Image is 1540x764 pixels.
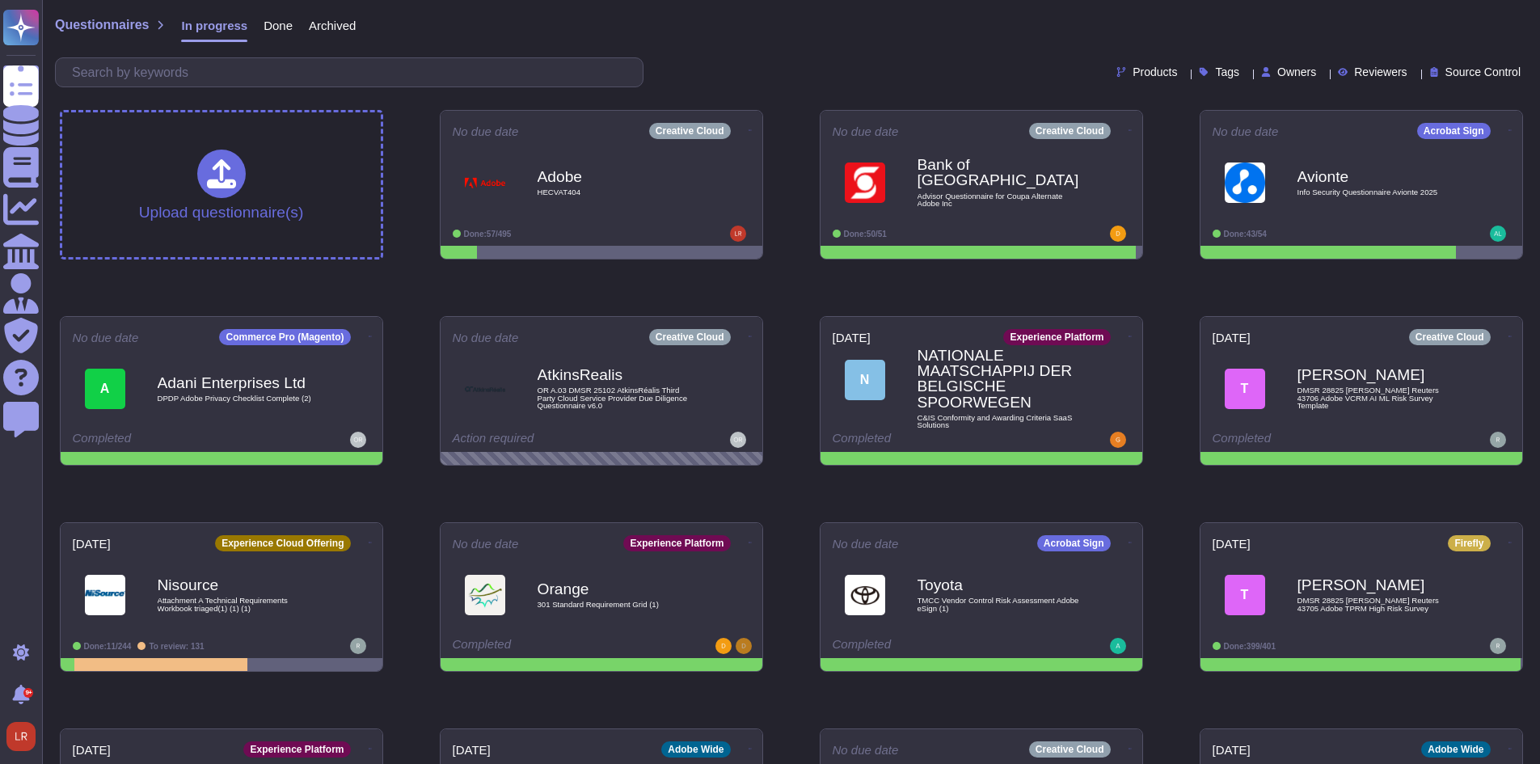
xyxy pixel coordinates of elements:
b: AtkinsRealis [538,367,699,382]
span: No due date [833,744,899,756]
span: Done: 399/401 [1224,642,1276,651]
img: user [1110,432,1126,448]
span: [DATE] [73,744,111,756]
b: Nisource [158,577,319,593]
div: Completed [73,432,271,448]
img: user [715,638,732,654]
img: Logo [1225,163,1265,203]
div: Completed [833,432,1031,448]
div: Acrobat Sign [1417,123,1491,139]
b: NATIONALE MAATSCHAPPIJ DER BELGISCHE SPOORWEGEN [918,348,1079,410]
img: user [736,638,752,654]
img: user [6,722,36,751]
div: A [85,369,125,409]
span: No due date [833,125,899,137]
span: Products [1133,66,1177,78]
div: Experience Platform [623,535,730,551]
div: Creative Cloud [1029,741,1111,758]
img: Logo [845,163,885,203]
span: Tags [1215,66,1239,78]
span: Attachment A Technical Requirements Workbook triaged(1) (1) (1) [158,597,319,612]
span: No due date [1213,125,1279,137]
div: Completed [833,638,1031,654]
img: user [1490,226,1506,242]
div: T [1225,575,1265,615]
div: Adobe Wide [1421,741,1490,758]
img: user [1490,432,1506,448]
div: T [1225,369,1265,409]
div: Acrobat Sign [1037,535,1111,551]
span: No due date [833,538,899,550]
span: Questionnaires [55,19,149,32]
span: To review: 131 [149,642,204,651]
span: OR A.03 DMSR 25102 AtkinsRéalis Third Party Cloud Service Provider Due Diligence Questionnaire v6.0 [538,386,699,410]
div: N [845,360,885,400]
span: Done [264,19,293,32]
span: Done: 43/54 [1224,230,1267,238]
img: Logo [465,163,505,203]
div: Creative Cloud [1029,123,1111,139]
img: user [350,432,366,448]
div: Creative Cloud [1409,329,1491,345]
span: [DATE] [833,331,871,344]
span: No due date [453,538,519,550]
img: Logo [465,369,505,409]
img: user [1490,638,1506,654]
div: Experience Cloud Offering [215,535,350,551]
img: Logo [85,575,125,615]
div: 9+ [23,688,33,698]
div: Experience Platform [1003,329,1110,345]
span: [DATE] [73,538,111,550]
div: Commerce Pro (Magento) [219,329,350,345]
b: Avionte [1297,169,1459,184]
b: [PERSON_NAME] [1297,367,1459,382]
span: Done: 50/51 [844,230,887,238]
div: Creative Cloud [649,123,731,139]
img: Logo [845,575,885,615]
img: user [1110,638,1126,654]
span: DMSR 28825 [PERSON_NAME] Reuters 43705 Adobe TPRM High Risk Survey [1297,597,1459,612]
span: No due date [453,125,519,137]
div: Action required [453,432,651,448]
span: Done: 57/495 [464,230,512,238]
span: DPDP Adobe Privacy Checklist Complete (2) [158,395,319,403]
img: Logo [465,575,505,615]
span: [DATE] [453,744,491,756]
button: user [3,719,47,754]
div: Upload questionnaire(s) [139,150,304,220]
span: TMCC Vendor Control Risk Assessment Adobe eSign (1) [918,597,1079,612]
div: Completed [1213,432,1411,448]
span: Info Security Questionnaire Avionte 2025 [1297,188,1459,196]
span: [DATE] [1213,331,1251,344]
img: user [350,638,366,654]
span: Done: 11/244 [84,642,132,651]
img: user [730,226,746,242]
span: 301 Standard Requirement Grid (1) [538,601,699,609]
b: Adobe [538,169,699,184]
b: Orange [538,581,699,597]
div: Completed [453,638,651,654]
b: Adani Enterprises Ltd [158,375,319,390]
span: In progress [181,19,247,32]
span: Archived [309,19,356,32]
b: Toyota [918,577,1079,593]
span: DMSR 28825 [PERSON_NAME] Reuters 43706 Adobe VCRM AI ML Risk Survey Template [1297,386,1459,410]
img: user [730,432,746,448]
span: Advisor Questionnaire for Coupa Alternate Adobe Inc [918,192,1079,208]
span: HECVAT404 [538,188,699,196]
span: No due date [453,331,519,344]
img: user [1110,226,1126,242]
b: Bank of [GEOGRAPHIC_DATA] [918,157,1079,188]
input: Search by keywords [64,58,643,87]
span: No due date [73,331,139,344]
div: Creative Cloud [649,329,731,345]
div: Experience Platform [243,741,350,758]
span: Source Control [1445,66,1521,78]
span: Reviewers [1354,66,1407,78]
span: [DATE] [1213,538,1251,550]
b: [PERSON_NAME] [1297,577,1459,593]
span: C&IS Conformity and Awarding Criteria SaaS Solutions [918,414,1079,429]
span: [DATE] [1213,744,1251,756]
div: Firefly [1448,535,1490,551]
span: Owners [1277,66,1316,78]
